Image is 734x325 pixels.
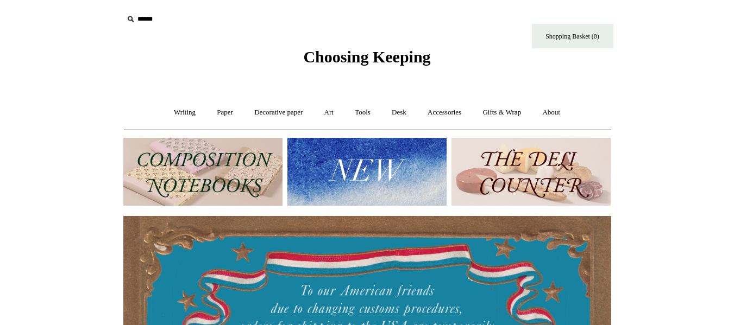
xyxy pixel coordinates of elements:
a: Shopping Basket (0) [532,24,613,48]
a: About [532,98,570,127]
img: New.jpg__PID:f73bdf93-380a-4a35-bcfe-7823039498e1 [287,138,447,206]
a: Tools [345,98,380,127]
a: Choosing Keeping [303,56,430,64]
a: Accessories [418,98,471,127]
a: Paper [207,98,243,127]
span: Choosing Keeping [303,48,430,66]
a: Desk [382,98,416,127]
a: Art [315,98,343,127]
img: 202302 Composition ledgers.jpg__PID:69722ee6-fa44-49dd-a067-31375e5d54ec [123,138,283,206]
a: Gifts & Wrap [473,98,531,127]
a: Writing [164,98,205,127]
a: Decorative paper [244,98,312,127]
img: The Deli Counter [451,138,611,206]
